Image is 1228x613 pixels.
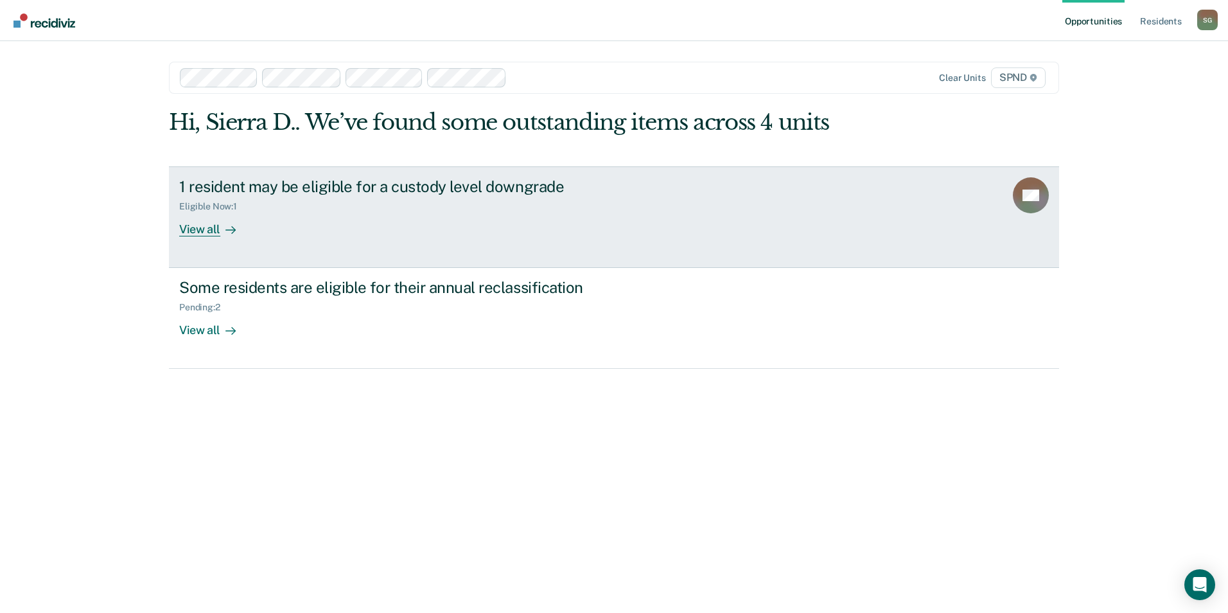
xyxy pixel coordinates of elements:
[13,13,75,28] img: Recidiviz
[179,278,630,297] div: Some residents are eligible for their annual reclassification
[179,177,630,196] div: 1 resident may be eligible for a custody level downgrade
[179,211,251,236] div: View all
[991,67,1046,88] span: SPND
[1197,10,1218,30] div: S G
[179,201,247,212] div: Eligible Now : 1
[179,302,231,313] div: Pending : 2
[1197,10,1218,30] button: Profile dropdown button
[1184,569,1215,600] div: Open Intercom Messenger
[179,313,251,338] div: View all
[169,268,1059,369] a: Some residents are eligible for their annual reclassificationPending:2View all
[169,109,881,136] div: Hi, Sierra D.. We’ve found some outstanding items across 4 units
[169,166,1059,268] a: 1 resident may be eligible for a custody level downgradeEligible Now:1View all
[939,73,986,84] div: Clear units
